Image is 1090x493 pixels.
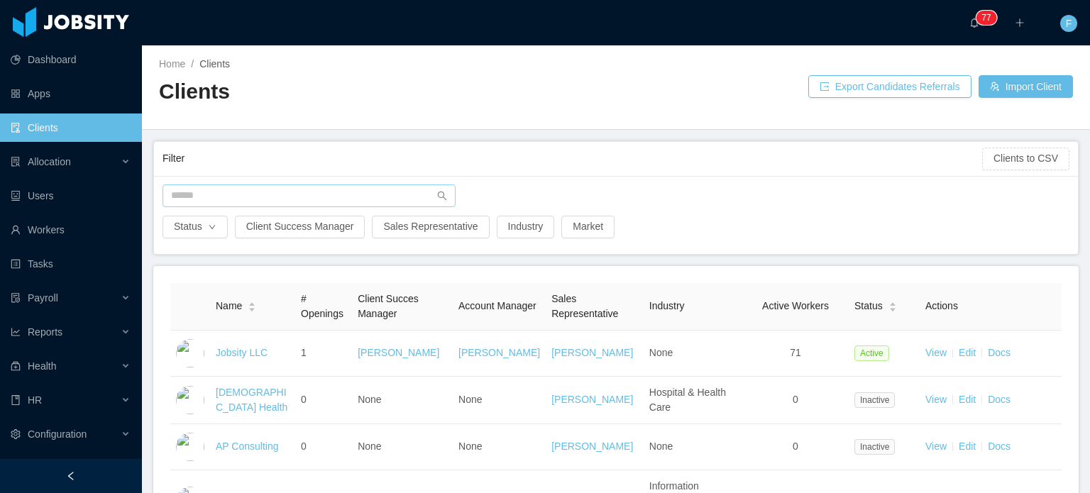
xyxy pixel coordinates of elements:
[372,216,489,238] button: Sales Representative
[358,441,381,452] span: None
[551,441,633,452] a: [PERSON_NAME]
[199,58,230,70] span: Clients
[11,250,131,278] a: icon: profileTasks
[176,386,204,414] img: 6a8e90c0-fa44-11e7-aaa7-9da49113f530_5a5d50e77f870-400w.png
[551,347,633,358] a: [PERSON_NAME]
[358,394,381,405] span: None
[301,293,343,319] span: # Openings
[497,216,555,238] button: Industry
[28,428,87,440] span: Configuration
[458,347,540,358] a: [PERSON_NAME]
[11,45,131,74] a: icon: pie-chartDashboard
[925,441,947,452] a: View
[742,331,849,377] td: 71
[981,11,986,25] p: 7
[235,216,365,238] button: Client Success Manager
[216,347,268,358] a: Jobsity LLC
[888,301,896,305] i: icon: caret-up
[437,191,447,201] i: icon: search
[216,441,278,452] a: AP Consulting
[11,182,131,210] a: icon: robotUsers
[248,306,256,310] i: icon: caret-down
[11,79,131,108] a: icon: appstoreApps
[742,424,849,470] td: 0
[551,293,618,319] span: Sales Representative
[1066,15,1072,32] span: F
[649,347,673,358] span: None
[216,299,242,314] span: Name
[762,300,829,311] span: Active Workers
[888,300,897,310] div: Sort
[988,394,1011,405] a: Docs
[11,293,21,303] i: icon: file-protect
[11,157,21,167] i: icon: solution
[742,377,849,424] td: 0
[248,301,256,305] i: icon: caret-up
[888,306,896,310] i: icon: caret-down
[649,441,673,452] span: None
[988,441,1011,452] a: Docs
[11,361,21,371] i: icon: medicine-box
[159,77,616,106] h2: Clients
[988,347,1011,358] a: Docs
[11,429,21,439] i: icon: setting
[163,145,982,172] div: Filter
[176,339,204,367] img: dc41d540-fa30-11e7-b498-73b80f01daf1_657caab8ac997-400w.png
[458,441,482,452] span: None
[982,148,1069,170] button: Clients to CSV
[28,360,56,372] span: Health
[159,58,185,70] a: Home
[925,300,958,311] span: Actions
[458,394,482,405] span: None
[959,441,976,452] a: Edit
[191,58,194,70] span: /
[248,300,256,310] div: Sort
[959,347,976,358] a: Edit
[28,156,71,167] span: Allocation
[925,394,947,405] a: View
[163,216,228,238] button: Statusicon: down
[925,347,947,358] a: View
[11,327,21,337] i: icon: line-chart
[28,292,58,304] span: Payroll
[959,394,976,405] a: Edit
[11,395,21,405] i: icon: book
[295,377,352,424] td: 0
[1015,18,1025,28] i: icon: plus
[11,216,131,244] a: icon: userWorkers
[28,394,42,406] span: HR
[854,345,889,361] span: Active
[808,75,971,98] button: icon: exportExport Candidates Referrals
[551,394,633,405] a: [PERSON_NAME]
[458,300,536,311] span: Account Manager
[295,424,352,470] td: 0
[649,300,685,311] span: Industry
[986,11,991,25] p: 7
[561,216,615,238] button: Market
[854,392,895,408] span: Inactive
[969,18,979,28] i: icon: bell
[854,299,883,314] span: Status
[11,113,131,142] a: icon: auditClients
[976,11,996,25] sup: 77
[649,387,726,413] span: Hospital & Health Care
[854,439,895,455] span: Inactive
[358,347,439,358] a: [PERSON_NAME]
[358,293,419,319] span: Client Succes Manager
[28,326,62,338] span: Reports
[301,347,307,358] span: 1
[176,433,204,461] img: 6a95fc60-fa44-11e7-a61b-55864beb7c96_5a5d513336692-400w.png
[216,387,287,413] a: [DEMOGRAPHIC_DATA] Health
[979,75,1073,98] button: icon: usergroup-addImport Client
